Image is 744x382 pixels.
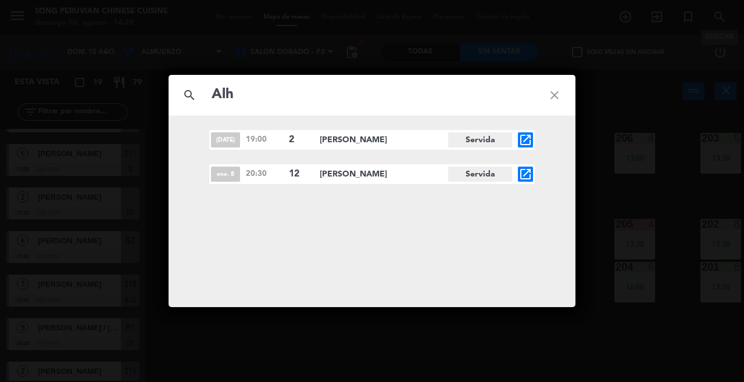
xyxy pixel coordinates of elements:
input: Buscar reservas [210,83,534,107]
span: 19:00 [246,134,283,146]
i: open_in_new [518,167,532,181]
i: search [169,74,210,116]
span: 20:30 [246,168,283,180]
span: [PERSON_NAME] [320,134,448,147]
span: [PERSON_NAME] [320,168,448,181]
span: Servida [448,132,512,147]
i: close [534,74,575,116]
span: 2 [289,132,310,147]
span: 12 [289,167,310,182]
span: Servida [448,167,512,182]
span: ene. 8 [211,167,240,182]
span: [DATE] [211,132,240,147]
i: open_in_new [518,133,532,147]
